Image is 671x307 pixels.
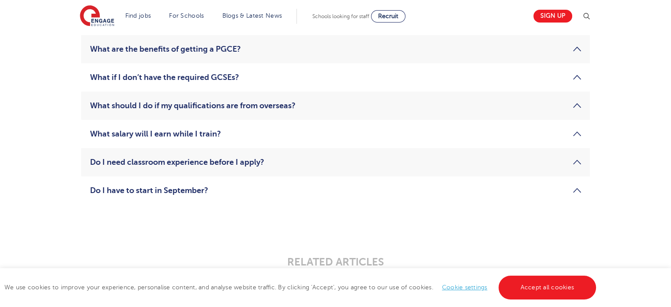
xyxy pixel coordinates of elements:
[90,185,581,196] a: Do I have to start in September?
[312,13,369,19] span: Schools looking for staff
[90,72,581,83] a: What if I don’t have the required GCSEs?
[90,129,581,139] a: What salary will I earn while I train?
[169,12,204,19] a: For Schools
[533,10,572,23] a: Sign up
[499,276,596,299] a: Accept all cookies
[378,13,398,19] span: Recruit
[90,100,581,111] a: What should I do if my qualifications are from overseas?
[90,44,581,54] a: What are the benefits of getting a PGCE?
[442,284,487,291] a: Cookie settings
[222,12,282,19] a: Blogs & Latest News
[119,256,552,268] p: RELATED ARTICLES
[371,10,405,23] a: Recruit
[4,284,598,291] span: We use cookies to improve your experience, personalise content, and analyse website traffic. By c...
[125,12,151,19] a: Find jobs
[90,157,581,167] a: Do I need classroom experience before I apply?
[80,5,114,27] img: Engage Education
